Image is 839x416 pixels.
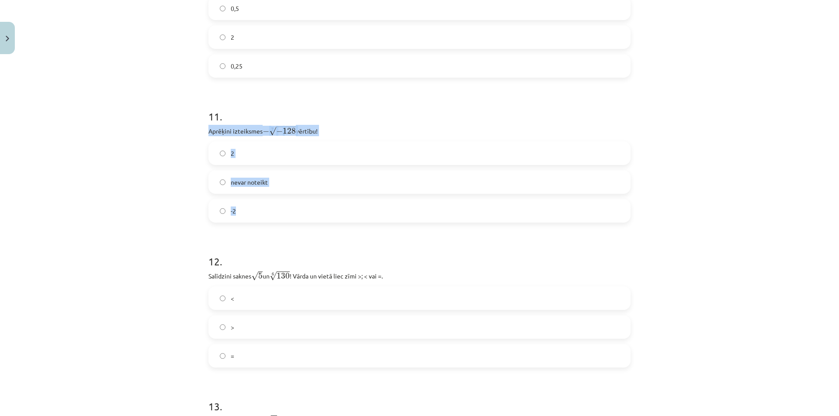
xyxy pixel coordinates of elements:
[276,128,283,134] span: −
[231,4,239,13] span: 0,5
[220,6,225,11] input: 0,5
[220,63,225,69] input: 0,25
[231,33,234,42] span: 2
[220,34,225,40] input: 2
[208,270,631,281] p: Salīdzini saknes un ! Vārda un vietā liec zīmi >; < vai =.
[208,385,631,412] h1: 13 .
[220,151,225,156] input: 2
[231,149,234,158] span: 2
[231,62,243,71] span: 0,25
[220,296,225,301] input: <
[231,206,236,216] span: -2
[283,128,296,134] span: 128
[220,353,225,359] input: =
[270,272,277,281] span: √
[220,324,225,330] input: >
[231,178,268,187] span: nevar noteikt
[277,273,290,279] span: 130
[231,323,234,332] span: >
[231,294,234,303] span: <
[220,179,225,185] input: nevar noteikt
[258,273,263,279] span: 5
[208,95,631,122] h1: 11 .
[251,272,258,281] span: √
[6,36,9,41] img: icon-close-lesson-0947bae3869378f0d4975bcd49f059093ad1ed9edebbc8119c70593378902aed.svg
[269,127,276,136] span: √
[220,208,225,214] input: -2
[263,128,269,134] span: −
[231,351,234,361] span: =
[208,125,631,136] p: Aprēķini izteiksmes vērtību!
[208,240,631,267] h1: 12 .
